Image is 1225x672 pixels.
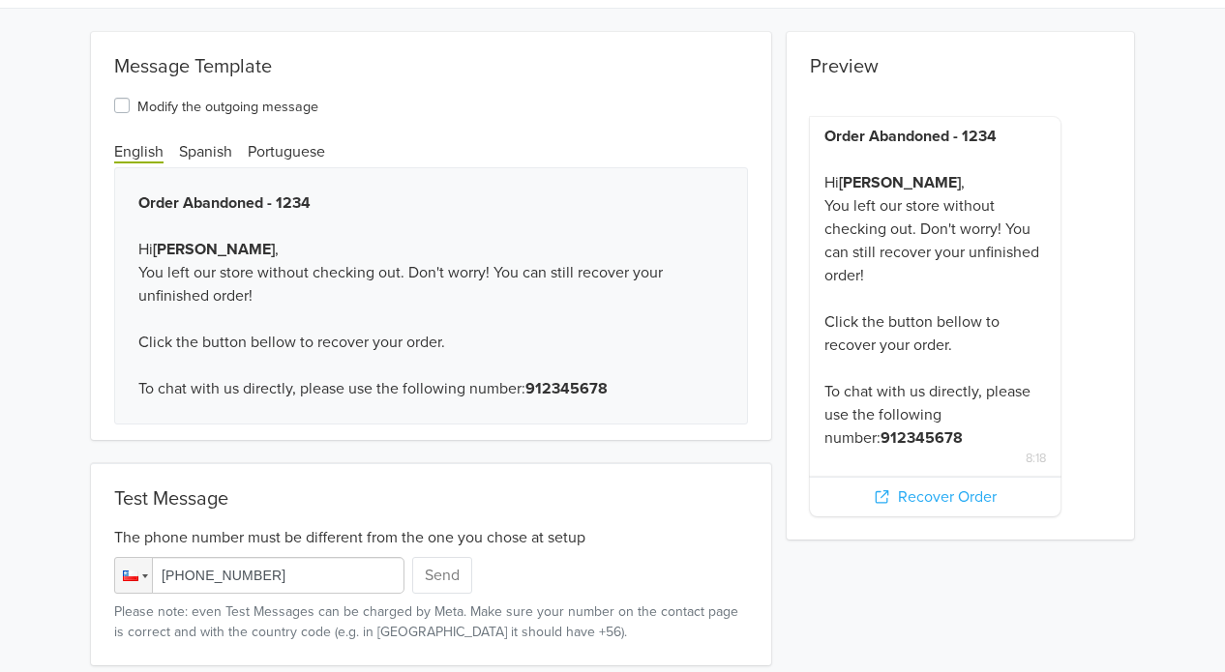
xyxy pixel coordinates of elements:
[114,557,404,594] input: 1 (702) 123-4567
[114,167,748,424] div: Hi , You left our store without checking out. Don't worry! You can still recover your unfinished ...
[114,518,748,549] div: The phone number must be different from the one you chose at setup
[787,32,1134,86] div: Preview
[153,240,275,259] b: [PERSON_NAME]
[115,558,152,593] div: Chile: + 56
[114,601,748,642] small: Please note: even Test Messages can be charged by Meta. Make sure your number on the contact page...
[525,379,608,398] b: 912345678
[114,142,164,163] span: English
[138,193,311,213] b: Order Abandoned - 1234
[824,125,1046,450] div: Hi , You left our store without checking out. Don't worry! You can still recover your unfinished ...
[248,142,325,161] span: Portuguese
[137,94,318,117] label: Modify the outgoing message
[824,450,1046,468] span: 8:18
[881,428,963,448] b: 912345678
[179,142,232,161] span: Spanish
[91,32,771,86] div: Message Template
[810,477,1061,516] div: Recover Order
[824,127,997,146] b: Order Abandoned - 1234
[412,557,472,594] button: Send
[114,487,748,511] div: Test Message
[839,173,961,192] b: [PERSON_NAME]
